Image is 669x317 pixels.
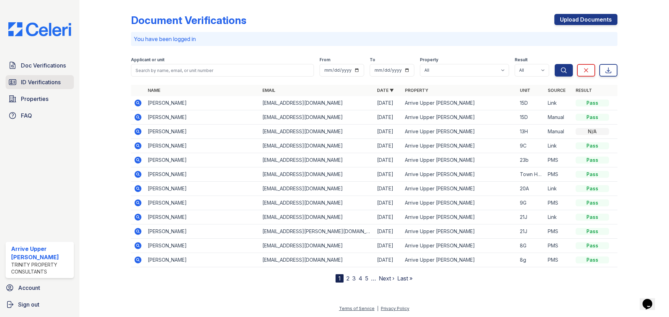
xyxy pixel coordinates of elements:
[517,210,545,224] td: 21J
[576,256,609,263] div: Pass
[374,125,402,139] td: [DATE]
[576,114,609,121] div: Pass
[374,224,402,239] td: [DATE]
[21,111,32,120] span: FAQ
[402,196,517,210] td: Arrive Upper [PERSON_NAME]
[576,88,592,93] a: Result
[260,253,374,267] td: [EMAIL_ADDRESS][DOMAIN_NAME]
[515,57,528,63] label: Result
[352,275,356,282] a: 3
[359,275,362,282] a: 4
[145,167,260,182] td: [PERSON_NAME]
[517,239,545,253] td: 8G
[517,182,545,196] td: 20A
[145,210,260,224] td: [PERSON_NAME]
[548,88,566,93] a: Source
[517,153,545,167] td: 23b
[145,224,260,239] td: [PERSON_NAME]
[21,61,66,70] span: Doc Verifications
[576,100,609,106] div: Pass
[374,153,402,167] td: [DATE]
[260,182,374,196] td: [EMAIL_ADDRESS][DOMAIN_NAME]
[18,300,39,309] span: Sign out
[374,196,402,210] td: [DATE]
[517,110,545,125] td: 15D
[576,242,609,249] div: Pass
[145,153,260,167] td: [PERSON_NAME]
[402,110,517,125] td: Arrive Upper [PERSON_NAME]
[402,253,517,267] td: Arrive Upper [PERSON_NAME]
[260,139,374,153] td: [EMAIL_ADDRESS][DOMAIN_NAME]
[576,171,609,178] div: Pass
[545,125,573,139] td: Manual
[517,196,545,210] td: 9G
[260,224,374,239] td: [EMAIL_ADDRESS][PERSON_NAME][DOMAIN_NAME]
[402,139,517,153] td: Arrive Upper [PERSON_NAME]
[517,125,545,139] td: 13H
[18,284,40,292] span: Account
[517,253,545,267] td: 8g
[3,22,77,36] img: CE_Logo_Blue-a8612792a0a2168367f1c8372b55b34899dd931a85d93a1a3d3e32e68fde9ad4.png
[131,64,314,77] input: Search by name, email, or unit number
[3,298,77,311] a: Sign out
[371,274,376,283] span: …
[517,167,545,182] td: Town Home 2
[402,153,517,167] td: Arrive Upper [PERSON_NAME]
[374,182,402,196] td: [DATE]
[520,88,530,93] a: Unit
[145,96,260,110] td: [PERSON_NAME]
[402,96,517,110] td: Arrive Upper [PERSON_NAME]
[517,96,545,110] td: 15D
[377,306,378,311] div: |
[320,57,330,63] label: From
[576,199,609,206] div: Pass
[576,157,609,164] div: Pass
[545,196,573,210] td: PMS
[134,35,615,43] p: You have been logged in
[262,88,275,93] a: Email
[402,182,517,196] td: Arrive Upper [PERSON_NAME]
[131,57,164,63] label: Applicant or unit
[145,196,260,210] td: [PERSON_NAME]
[402,125,517,139] td: Arrive Upper [PERSON_NAME]
[402,210,517,224] td: Arrive Upper [PERSON_NAME]
[145,239,260,253] td: [PERSON_NAME]
[374,210,402,224] td: [DATE]
[545,224,573,239] td: PMS
[260,96,374,110] td: [EMAIL_ADDRESS][DOMAIN_NAME]
[381,306,409,311] a: Privacy Policy
[402,224,517,239] td: Arrive Upper [PERSON_NAME]
[576,214,609,221] div: Pass
[554,14,617,25] a: Upload Documents
[545,239,573,253] td: PMS
[260,196,374,210] td: [EMAIL_ADDRESS][DOMAIN_NAME]
[517,139,545,153] td: 9C
[576,142,609,149] div: Pass
[377,88,394,93] a: Date ▼
[374,239,402,253] td: [DATE]
[405,88,428,93] a: Property
[11,245,71,261] div: Arrive Upper [PERSON_NAME]
[11,261,71,275] div: Trinity Property Consultants
[374,96,402,110] td: [DATE]
[21,78,61,86] span: ID Verifications
[545,153,573,167] td: PMS
[260,125,374,139] td: [EMAIL_ADDRESS][DOMAIN_NAME]
[370,57,375,63] label: To
[145,110,260,125] td: [PERSON_NAME]
[3,281,77,295] a: Account
[260,210,374,224] td: [EMAIL_ADDRESS][DOMAIN_NAME]
[145,139,260,153] td: [PERSON_NAME]
[374,167,402,182] td: [DATE]
[6,58,74,72] a: Doc Verifications
[517,224,545,239] td: 21J
[260,153,374,167] td: [EMAIL_ADDRESS][DOMAIN_NAME]
[21,95,48,103] span: Properties
[397,275,413,282] a: Last »
[260,167,374,182] td: [EMAIL_ADDRESS][DOMAIN_NAME]
[131,14,246,26] div: Document Verifications
[576,228,609,235] div: Pass
[260,239,374,253] td: [EMAIL_ADDRESS][DOMAIN_NAME]
[6,75,74,89] a: ID Verifications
